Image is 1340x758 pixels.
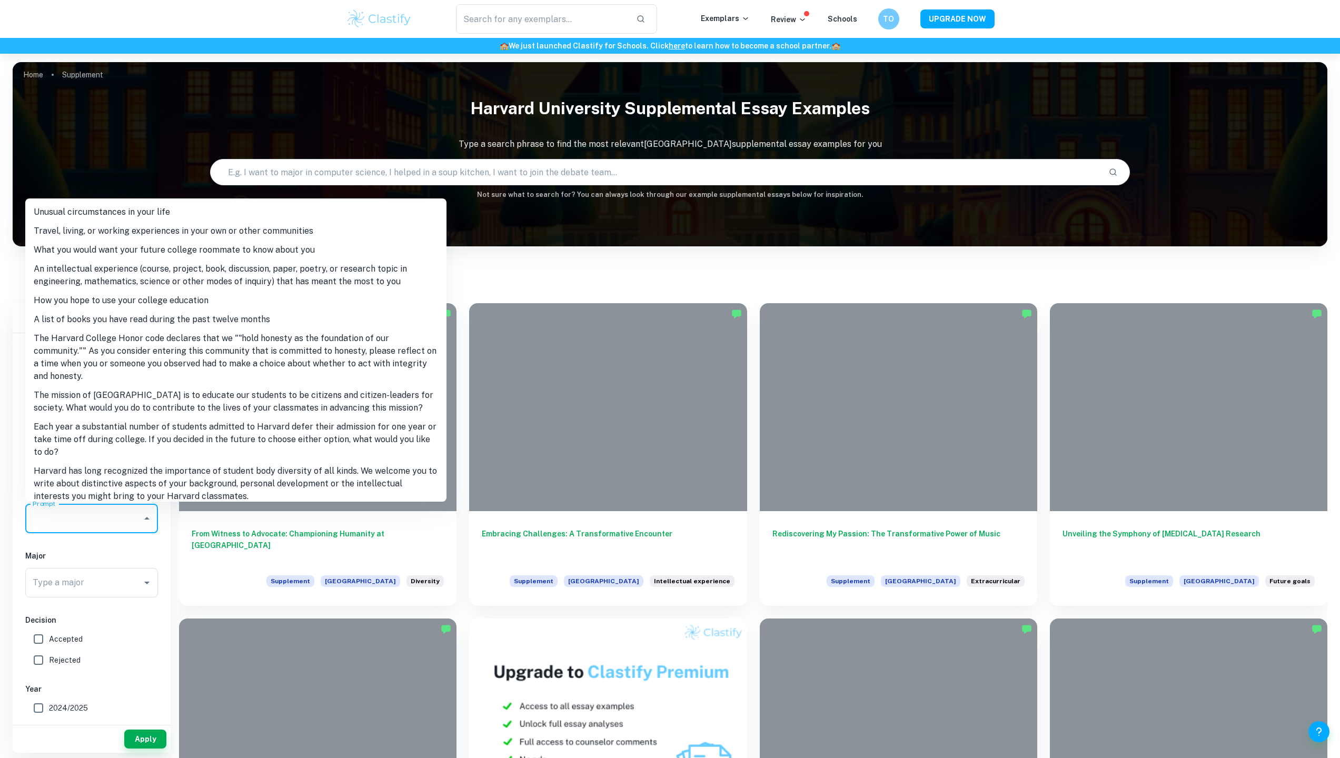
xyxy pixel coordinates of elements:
div: Briefly describe an intellectual experience that was important to you. [650,575,734,593]
span: Diversity [411,576,440,586]
h6: Rediscovering My Passion: The Transformative Power of Music [772,528,1025,563]
a: Schools [828,15,857,23]
li: Each year a substantial number of students admitted to Harvard defer their admission for one year... [25,417,446,462]
span: Supplement [827,575,875,587]
span: [GEOGRAPHIC_DATA] [564,575,643,587]
span: 🏫 [831,42,840,50]
img: Marked [1021,308,1032,319]
li: An intellectual experience (course, project, book, discussion, paper, poetry, or research topic i... [25,260,446,291]
img: Clastify logo [346,8,413,29]
button: Search [1104,163,1122,181]
p: Review [771,14,807,25]
input: Search for any exemplars... [456,4,628,34]
li: Harvard has long recognized the importance of student body diversity of all kinds. We welcome you... [25,462,446,506]
input: E.g. I want to major in computer science, I helped in a soup kitchen, I want to join the debate t... [211,157,1100,187]
p: Supplement [62,69,103,81]
h6: Year [25,683,158,695]
a: Embracing Challenges: A Transformative EncounterSupplement[GEOGRAPHIC_DATA]Briefly describe an in... [469,303,747,606]
div: How do you hope to use your Harvard education in the future? [1265,575,1315,593]
img: Marked [1312,624,1322,634]
span: Rejected [49,654,81,666]
h1: All Harvard University Supplemental Essay Examples [78,259,1262,278]
h6: TO [882,13,895,25]
li: The Harvard College Honor code declares that we ""hold honesty as the foundation of our community... [25,329,446,386]
h6: Decision [25,614,158,626]
a: Unveiling the Symphony of [MEDICAL_DATA] ResearchSupplement[GEOGRAPHIC_DATA]How do you hope to us... [1050,303,1327,606]
p: Type a search phrase to find the most relevant [GEOGRAPHIC_DATA] supplemental essay examples for you [13,138,1327,151]
h6: From Witness to Advocate: Championing Humanity at [GEOGRAPHIC_DATA] [192,528,444,563]
span: Supplement [510,575,558,587]
a: here [669,42,685,50]
h1: Harvard University Supplemental Essay Examples [13,92,1327,125]
p: Exemplars [701,13,750,24]
button: Open [140,575,154,590]
li: How you hope to use your college education [25,291,446,310]
li: What you would want your future college roommate to know about you [25,241,446,260]
label: Prompt [33,499,56,508]
img: Marked [1312,308,1322,319]
img: Marked [1021,624,1032,634]
a: Rediscovering My Passion: The Transformative Power of MusicSupplement[GEOGRAPHIC_DATA]Briefly des... [760,303,1037,606]
span: Intellectual experience [654,576,730,586]
a: Home [23,67,43,82]
span: Supplement [266,575,314,587]
button: TO [878,8,899,29]
h6: We just launched Clastify for Schools. Click to learn how to become a school partner. [2,40,1338,52]
img: Marked [441,624,451,634]
li: Unusual circumstances in your life [25,203,446,222]
h6: Unveiling the Symphony of [MEDICAL_DATA] Research [1063,528,1315,563]
h6: Filter exemplars [13,303,171,333]
h6: Major [25,550,158,562]
span: Accepted [49,633,83,645]
div: Harvard has long recognized the importance of enrolling a diverse student body. How will the life... [406,575,444,593]
span: [GEOGRAPHIC_DATA] [321,575,400,587]
li: Travel, living, or working experiences in your own or other communities [25,222,446,241]
span: 🏫 [500,42,509,50]
img: Marked [731,308,742,319]
span: [GEOGRAPHIC_DATA] [1179,575,1259,587]
span: [GEOGRAPHIC_DATA] [881,575,960,587]
li: The mission of [GEOGRAPHIC_DATA] is to educate our students to be citizens and citizen-leaders fo... [25,386,446,417]
span: 2024/2025 [49,702,88,714]
span: Future goals [1269,576,1311,586]
h6: Not sure what to search for? You can always look through our example supplemental essays below fo... [13,189,1327,200]
button: UPGRADE NOW [920,9,995,28]
span: Supplement [1125,575,1173,587]
span: Extracurricular [971,576,1020,586]
button: Help and Feedback [1308,721,1329,742]
h6: Embracing Challenges: A Transformative Encounter [482,528,734,563]
button: Apply [124,730,166,749]
div: Briefly describe any of your extracurricular activities, employment experience, travel, or family... [967,575,1025,593]
li: A list of books you have read during the past twelve months [25,310,446,329]
button: Close [140,511,154,526]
